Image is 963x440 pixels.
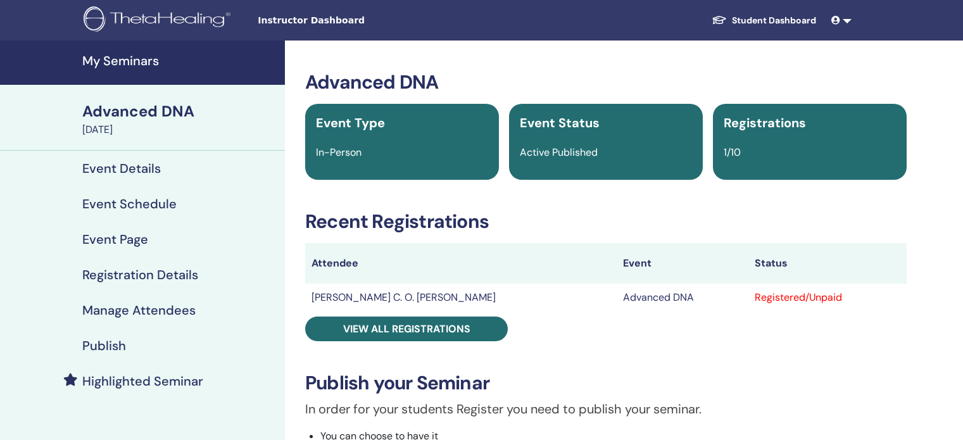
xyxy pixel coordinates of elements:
p: In order for your students Register you need to publish your seminar. [305,399,907,418]
h4: Event Schedule [82,196,177,211]
span: Instructor Dashboard [258,14,448,27]
div: Registered/Unpaid [755,290,900,305]
h3: Recent Registrations [305,210,907,233]
h4: Publish [82,338,126,353]
td: Advanced DNA [617,284,749,311]
h3: Publish your Seminar [305,372,907,394]
h4: Event Details [82,161,161,176]
div: [DATE] [82,122,277,137]
a: View all registrations [305,317,508,341]
h3: Advanced DNA [305,71,907,94]
span: View all registrations [343,322,470,336]
th: Event [617,243,749,284]
span: Event Status [520,115,600,131]
a: Advanced DNA[DATE] [75,101,285,137]
div: Advanced DNA [82,101,277,122]
h4: Event Page [82,232,148,247]
h4: Highlighted Seminar [82,374,203,389]
td: [PERSON_NAME] C. O. [PERSON_NAME] [305,284,617,311]
h4: Registration Details [82,267,198,282]
h4: My Seminars [82,53,277,68]
span: Registrations [724,115,806,131]
span: Active Published [520,146,598,159]
span: In-Person [316,146,362,159]
span: 1/10 [724,146,741,159]
span: Event Type [316,115,385,131]
th: Attendee [305,243,617,284]
h4: Manage Attendees [82,303,196,318]
th: Status [748,243,907,284]
img: logo.png [84,6,235,35]
img: graduation-cap-white.svg [712,15,727,25]
a: Student Dashboard [702,9,826,32]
